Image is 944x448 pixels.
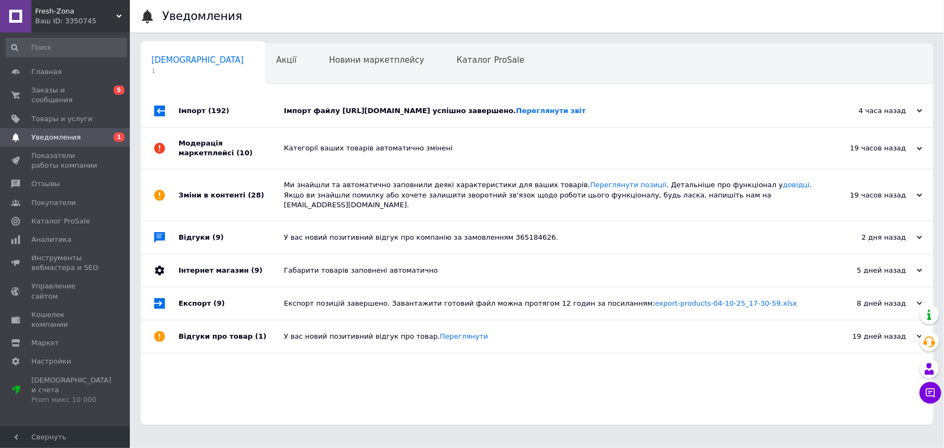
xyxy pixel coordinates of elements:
[248,191,264,199] span: (28)
[284,332,814,341] div: У вас новий позитивний відгук про товар.
[114,85,124,95] span: 5
[31,357,71,366] span: Настройки
[31,338,59,348] span: Маркет
[284,299,814,308] div: Експорт позицій завершено. Завантажити готовий файл можна протягом 12 годин за посиланням:
[31,133,81,142] span: Уведомления
[814,266,922,275] div: 5 дней назад
[284,180,814,210] div: Ми знайшли та автоматично заповнили деякі характеристики для ваших товарів. . Детальніше про функ...
[31,85,100,105] span: Заказы и сообщения
[31,114,93,124] span: Товары и услуги
[284,143,814,153] div: Категорії ваших товарів автоматично змінені
[31,281,100,301] span: Управление сайтом
[814,233,922,242] div: 2 дня назад
[814,106,922,116] div: 4 часа назад
[5,38,127,57] input: Поиск
[31,151,100,170] span: Показатели работы компании
[236,149,253,157] span: (10)
[284,266,814,275] div: Габарити товарів заповнені автоматично
[213,233,224,241] span: (9)
[114,133,124,142] span: 1
[440,332,488,340] a: Переглянути
[162,10,242,23] h1: Уведомления
[284,106,814,116] div: Імпорт файлу [URL][DOMAIN_NAME] успішно завершено.
[35,6,116,16] span: Fresh-Zona
[31,198,76,208] span: Покупатели
[179,169,284,221] div: Зміни в контенті
[814,190,922,200] div: 19 часов назад
[31,216,90,226] span: Каталог ProSale
[151,67,244,75] span: 1
[208,107,229,115] span: (192)
[329,55,424,65] span: Новини маркетплейсу
[31,253,100,273] span: Инструменты вебмастера и SEO
[920,382,941,404] button: Чат с покупателем
[179,287,284,320] div: Експорт
[783,181,810,189] a: довідці
[31,395,111,405] div: Prom микс 10 000
[179,320,284,353] div: Відгуки про товар
[214,299,225,307] span: (9)
[179,254,284,287] div: Інтернет магазин
[590,181,666,189] a: Переглянути позиції
[516,107,586,115] a: Переглянути звіт
[255,332,267,340] span: (1)
[31,179,60,189] span: Отзывы
[284,233,814,242] div: У вас новий позитивний відгук про компанію за замовленням 365184626.
[31,235,71,245] span: Аналитика
[276,55,297,65] span: Акції
[31,310,100,330] span: Кошелек компании
[179,95,284,127] div: Імпорт
[151,55,244,65] span: [DEMOGRAPHIC_DATA]
[814,332,922,341] div: 19 дней назад
[35,16,130,26] div: Ваш ID: 3350745
[655,299,797,307] a: export-products-04-10-25_17-30-59.xlsx
[31,375,111,405] span: [DEMOGRAPHIC_DATA] и счета
[31,67,62,77] span: Главная
[251,266,262,274] span: (9)
[814,143,922,153] div: 19 часов назад
[457,55,524,65] span: Каталог ProSale
[814,299,922,308] div: 8 дней назад
[179,221,284,254] div: Відгуки
[179,128,284,169] div: Модерація маркетплейсі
